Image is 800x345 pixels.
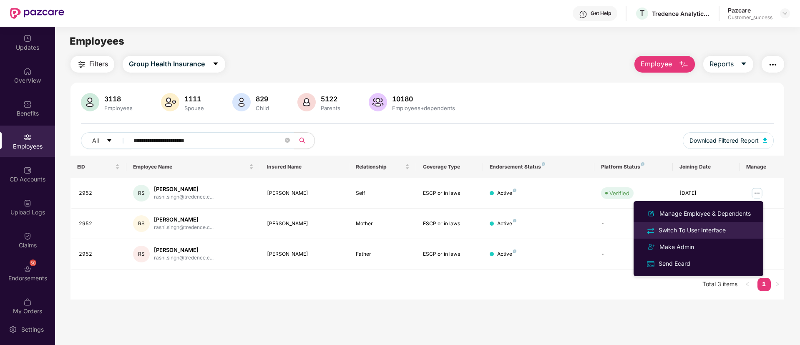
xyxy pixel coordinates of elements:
[513,189,516,192] img: svg+xml;base64,PHN2ZyB4bWxucz0iaHR0cDovL3d3dy53My5vcmcvMjAwMC9zdmciIHdpZHRoPSI4IiBoZWlnaHQ9IjgiIH...
[591,10,611,17] div: Get Help
[639,8,645,18] span: T
[356,164,403,170] span: Relationship
[103,105,134,111] div: Employees
[212,60,219,68] span: caret-down
[154,185,214,193] div: [PERSON_NAME]
[183,95,206,103] div: 1111
[689,136,759,145] span: Download Filtered Report
[23,133,32,141] img: svg+xml;base64,PHN2ZyBpZD0iRW1wbG95ZWVzIiB4bWxucz0iaHR0cDovL3d3dy53My5vcmcvMjAwMC9zdmciIHdpZHRoPS...
[70,35,124,47] span: Employees
[23,166,32,174] img: svg+xml;base64,PHN2ZyBpZD0iQ0RfQWNjb3VudHMiIGRhdGEtbmFtZT0iQ0QgQWNjb3VudHMiIHhtbG5zPSJodHRwOi8vd3...
[30,259,36,266] div: 50
[771,278,784,291] li: Next Page
[77,164,113,170] span: EID
[79,189,120,197] div: 2952
[497,250,516,258] div: Active
[657,259,692,268] div: Send Ecard
[709,59,734,69] span: Reports
[490,164,588,170] div: Endorsement Status
[423,220,476,228] div: ESCP or in laws
[652,10,710,18] div: Tredence Analytics Solutions Private Limited
[542,162,545,166] img: svg+xml;base64,PHN2ZyB4bWxucz0iaHR0cDovL3d3dy53My5vcmcvMjAwMC9zdmciIHdpZHRoPSI4IiBoZWlnaHQ9IjgiIH...
[702,278,737,291] li: Total 3 items
[609,189,629,197] div: Verified
[106,138,112,144] span: caret-down
[285,137,290,145] span: close-circle
[745,282,750,287] span: left
[673,156,740,178] th: Joining Date
[23,34,32,43] img: svg+xml;base64,PHN2ZyBpZD0iVXBkYXRlZCIgeG1sbnM9Imh0dHA6Ly93d3cudzMub3JnLzIwMDAvc3ZnIiB3aWR0aD0iMj...
[183,105,206,111] div: Spouse
[126,156,260,178] th: Employee Name
[513,249,516,253] img: svg+xml;base64,PHN2ZyB4bWxucz0iaHR0cDovL3d3dy53My5vcmcvMjAwMC9zdmciIHdpZHRoPSI4IiBoZWlnaHQ9IjgiIH...
[23,298,32,306] img: svg+xml;base64,PHN2ZyBpZD0iTXlfT3JkZXJzIiBkYXRhLW5hbWU9Ik15IE9yZGVycyIgeG1sbnM9Imh0dHA6Ly93d3cudz...
[757,278,771,290] a: 1
[254,95,271,103] div: 829
[10,8,64,19] img: New Pazcare Logo
[646,242,656,252] img: svg+xml;base64,PHN2ZyB4bWxucz0iaHR0cDovL3d3dy53My5vcmcvMjAwMC9zdmciIHdpZHRoPSIyNCIgaGVpZ2h0PSIyNC...
[79,250,120,258] div: 2952
[154,246,214,254] div: [PERSON_NAME]
[161,93,179,111] img: svg+xml;base64,PHN2ZyB4bWxucz0iaHR0cDovL3d3dy53My5vcmcvMjAwMC9zdmciIHhtbG5zOnhsaW5rPSJodHRwOi8vd3...
[601,164,666,170] div: Platform Status
[757,278,771,291] li: 1
[641,59,672,69] span: Employee
[23,232,32,240] img: svg+xml;base64,PHN2ZyBpZD0iQ2xhaW0iIHhtbG5zPSJodHRwOi8vd3d3LnczLm9yZy8yMDAwL3N2ZyIgd2lkdGg9IjIwIi...
[390,95,457,103] div: 10180
[782,10,788,17] img: svg+xml;base64,PHN2ZyBpZD0iRHJvcGRvd24tMzJ4MzIiIHhtbG5zPSJodHRwOi8vd3d3LnczLm9yZy8yMDAwL3N2ZyIgd2...
[349,156,416,178] th: Relationship
[740,60,747,68] span: caret-down
[416,156,483,178] th: Coverage Type
[79,220,120,228] div: 2952
[129,59,205,69] span: Group Health Insurance
[133,185,150,201] div: RS
[260,156,350,178] th: Insured Name
[319,95,342,103] div: 5122
[594,239,672,269] td: -
[133,215,150,232] div: RS
[81,93,99,111] img: svg+xml;base64,PHN2ZyB4bWxucz0iaHR0cDovL3d3dy53My5vcmcvMjAwMC9zdmciIHhtbG5zOnhsaW5rPSJodHRwOi8vd3...
[267,220,343,228] div: [PERSON_NAME]
[19,325,46,334] div: Settings
[741,278,754,291] li: Previous Page
[154,216,214,224] div: [PERSON_NAME]
[9,325,17,334] img: svg+xml;base64,PHN2ZyBpZD0iU2V0dGluZy0yMHgyMCIgeG1sbnM9Imh0dHA6Ly93d3cudzMub3JnLzIwMDAvc3ZnIiB3aW...
[658,209,752,218] div: Manage Employee & Dependents
[23,265,32,273] img: svg+xml;base64,PHN2ZyBpZD0iRW5kb3JzZW1lbnRzIiB4bWxucz0iaHR0cDovL3d3dy53My5vcmcvMjAwMC9zdmciIHdpZH...
[641,162,644,166] img: svg+xml;base64,PHN2ZyB4bWxucz0iaHR0cDovL3d3dy53My5vcmcvMjAwMC9zdmciIHdpZHRoPSI4IiBoZWlnaHQ9IjgiIH...
[70,56,114,73] button: Filters
[285,138,290,143] span: close-circle
[294,137,310,144] span: search
[646,209,656,219] img: svg+xml;base64,PHN2ZyB4bWxucz0iaHR0cDovL3d3dy53My5vcmcvMjAwMC9zdmciIHhtbG5zOnhsaW5rPSJodHRwOi8vd3...
[683,132,774,149] button: Download Filtered Report
[319,105,342,111] div: Parents
[646,259,655,269] img: svg+xml;base64,PHN2ZyB4bWxucz0iaHR0cDovL3d3dy53My5vcmcvMjAwMC9zdmciIHdpZHRoPSIxNiIgaGVpZ2h0PSIxNi...
[658,242,696,252] div: Make Admin
[70,156,126,178] th: EID
[23,199,32,207] img: svg+xml;base64,PHN2ZyBpZD0iVXBsb2FkX0xvZ3MiIGRhdGEtbmFtZT0iVXBsb2FkIExvZ3MiIHhtbG5zPSJodHRwOi8vd3...
[740,156,784,178] th: Manage
[267,189,343,197] div: [PERSON_NAME]
[497,220,516,228] div: Active
[768,60,778,70] img: svg+xml;base64,PHN2ZyB4bWxucz0iaHR0cDovL3d3dy53My5vcmcvMjAwMC9zdmciIHdpZHRoPSIyNCIgaGVpZ2h0PSIyNC...
[232,93,251,111] img: svg+xml;base64,PHN2ZyB4bWxucz0iaHR0cDovL3d3dy53My5vcmcvMjAwMC9zdmciIHhtbG5zOnhsaW5rPSJodHRwOi8vd3...
[703,56,753,73] button: Reportscaret-down
[728,6,772,14] div: Pazcare
[728,14,772,21] div: Customer_success
[369,93,387,111] img: svg+xml;base64,PHN2ZyB4bWxucz0iaHR0cDovL3d3dy53My5vcmcvMjAwMC9zdmciIHhtbG5zOnhsaW5rPSJodHRwOi8vd3...
[103,95,134,103] div: 3118
[254,105,271,111] div: Child
[89,59,108,69] span: Filters
[771,278,784,291] button: right
[634,56,695,73] button: Employee
[154,254,214,262] div: rashi.singh@tredence.c...
[390,105,457,111] div: Employees+dependents
[23,67,32,76] img: svg+xml;base64,PHN2ZyBpZD0iSG9tZSIgeG1sbnM9Imh0dHA6Ly93d3cudzMub3JnLzIwMDAvc3ZnIiB3aWR0aD0iMjAiIG...
[81,132,132,149] button: Allcaret-down
[23,100,32,108] img: svg+xml;base64,PHN2ZyBpZD0iQmVuZWZpdHMiIHhtbG5zPSJodHRwOi8vd3d3LnczLm9yZy8yMDAwL3N2ZyIgd2lkdGg9Ij...
[294,132,315,149] button: search
[775,282,780,287] span: right
[579,10,587,18] img: svg+xml;base64,PHN2ZyBpZD0iSGVscC0zMngzMiIgeG1sbnM9Imh0dHA6Ly93d3cudzMub3JnLzIwMDAvc3ZnIiB3aWR0aD...
[356,250,409,258] div: Father
[356,220,409,228] div: Mother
